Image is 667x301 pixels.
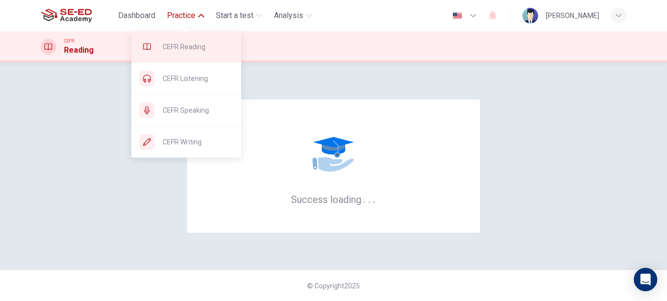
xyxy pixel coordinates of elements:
span: Start a test [216,10,253,21]
button: Analysis [270,7,316,24]
div: CEFR Writing [131,126,241,158]
img: SE-ED Academy logo [41,6,92,25]
h6: . [373,190,376,206]
button: Practice [163,7,208,24]
h6: . [363,190,366,206]
div: Open Intercom Messenger [634,268,657,291]
div: CEFR Listening [131,63,241,94]
span: CEFR [64,38,74,44]
div: CEFR Reading [131,31,241,62]
span: CEFR Speaking [163,104,233,116]
div: CEFR Speaking [131,95,241,126]
span: Dashboard [118,10,155,21]
button: Dashboard [114,7,159,24]
span: © Copyright 2025 [307,282,360,290]
span: Practice [167,10,195,21]
img: en [451,12,463,20]
span: CEFR Listening [163,73,233,84]
span: CEFR Writing [163,136,233,148]
div: [PERSON_NAME] [546,10,599,21]
h6: . [368,190,371,206]
img: Profile picture [522,8,538,23]
button: Start a test [212,7,266,24]
a: SE-ED Academy logo [41,6,114,25]
h1: Reading [64,44,94,56]
h6: Success loading [291,193,376,205]
span: CEFR Reading [163,41,233,53]
span: Analysis [274,10,303,21]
